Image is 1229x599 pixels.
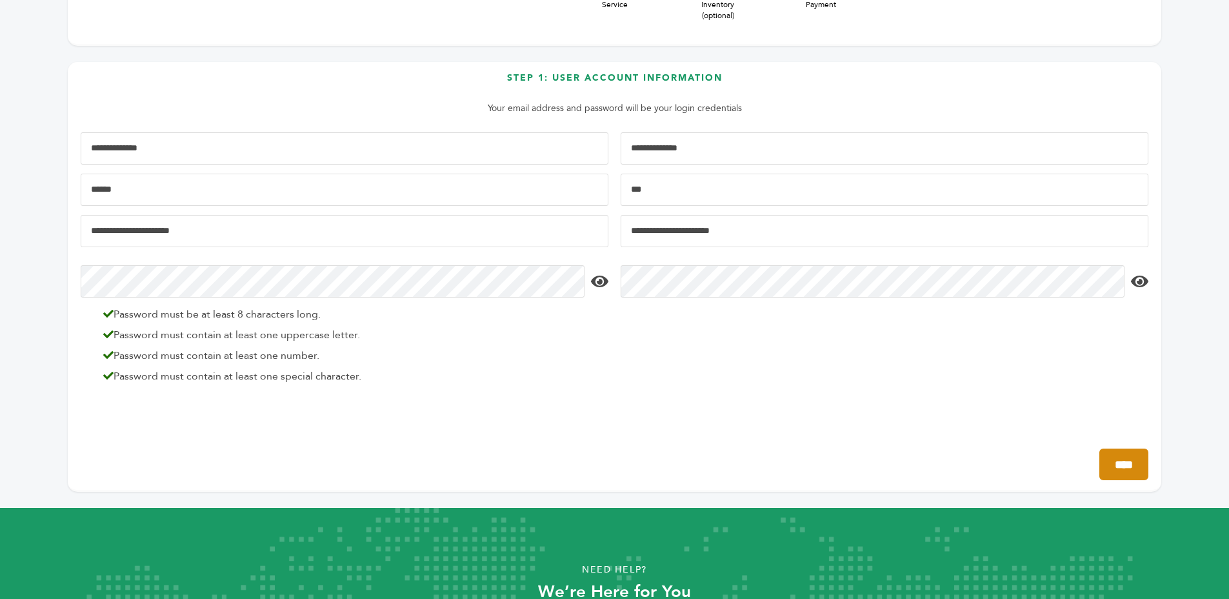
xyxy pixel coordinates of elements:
input: Confirm Password* [621,265,1124,298]
h3: Step 1: User Account Information [81,72,1148,94]
li: Password must contain at least one uppercase letter. [97,327,605,343]
iframe: reCAPTCHA [81,398,277,449]
p: Need Help? [61,560,1168,580]
input: Job Title* [621,174,1148,206]
input: Email Address* [81,215,608,247]
li: Password must contain at least one number. [97,348,605,363]
input: Confirm Email Address* [621,215,1148,247]
li: Password must be at least 8 characters long. [97,307,605,322]
input: Mobile Phone Number [81,174,608,206]
p: Your email address and password will be your login credentials [87,101,1142,116]
input: Password* [81,265,585,298]
input: First Name* [81,132,608,165]
input: Last Name* [621,132,1148,165]
li: Password must contain at least one special character. [97,369,605,384]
